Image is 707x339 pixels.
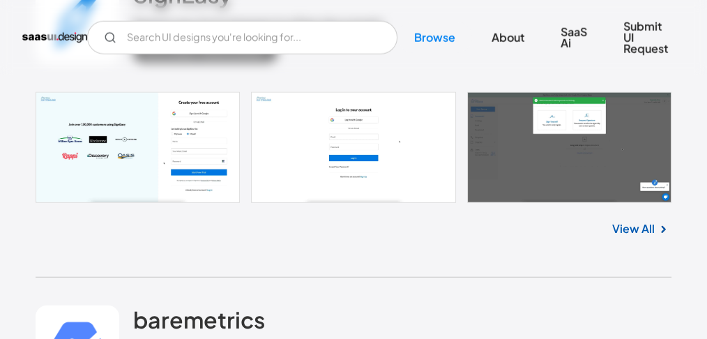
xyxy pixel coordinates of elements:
[607,11,685,64] a: Submit UI Request
[22,27,87,49] a: home
[544,17,604,59] a: SaaS Ai
[397,22,472,53] a: Browse
[612,220,655,237] a: View All
[475,22,541,53] a: About
[87,21,397,54] input: Search UI designs you're looking for...
[87,21,397,54] form: Email Form
[133,306,265,333] h2: baremetrics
